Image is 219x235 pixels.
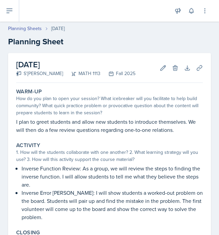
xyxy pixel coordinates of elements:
div: [DATE] [51,25,65,32]
h2: Planning Sheet [8,36,211,48]
h2: [DATE] [16,58,135,71]
p: Inverse Error [PERSON_NAME]: I will show students a worked-out problem on the board. Students wil... [22,189,203,221]
div: Fall 2025 [100,70,135,77]
div: How do you plan to open your session? What icebreaker will you facilitate to help build community... [16,95,203,116]
a: Planning Sheets [8,25,42,32]
div: MATH 1113 [63,70,100,77]
p: Inverse Function Review: As a group, we will review the steps to finding the inverse function. I ... [22,164,203,189]
label: Activity [16,142,40,149]
p: I plan to greet students and allow new students to introduce themselves. We will then do a few re... [16,118,203,134]
div: 1. How will the students collaborate with one another? 2. What learning strategy will you use? 3.... [16,149,203,163]
label: Warm-Up [16,88,42,95]
div: S'[PERSON_NAME] [16,70,63,77]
